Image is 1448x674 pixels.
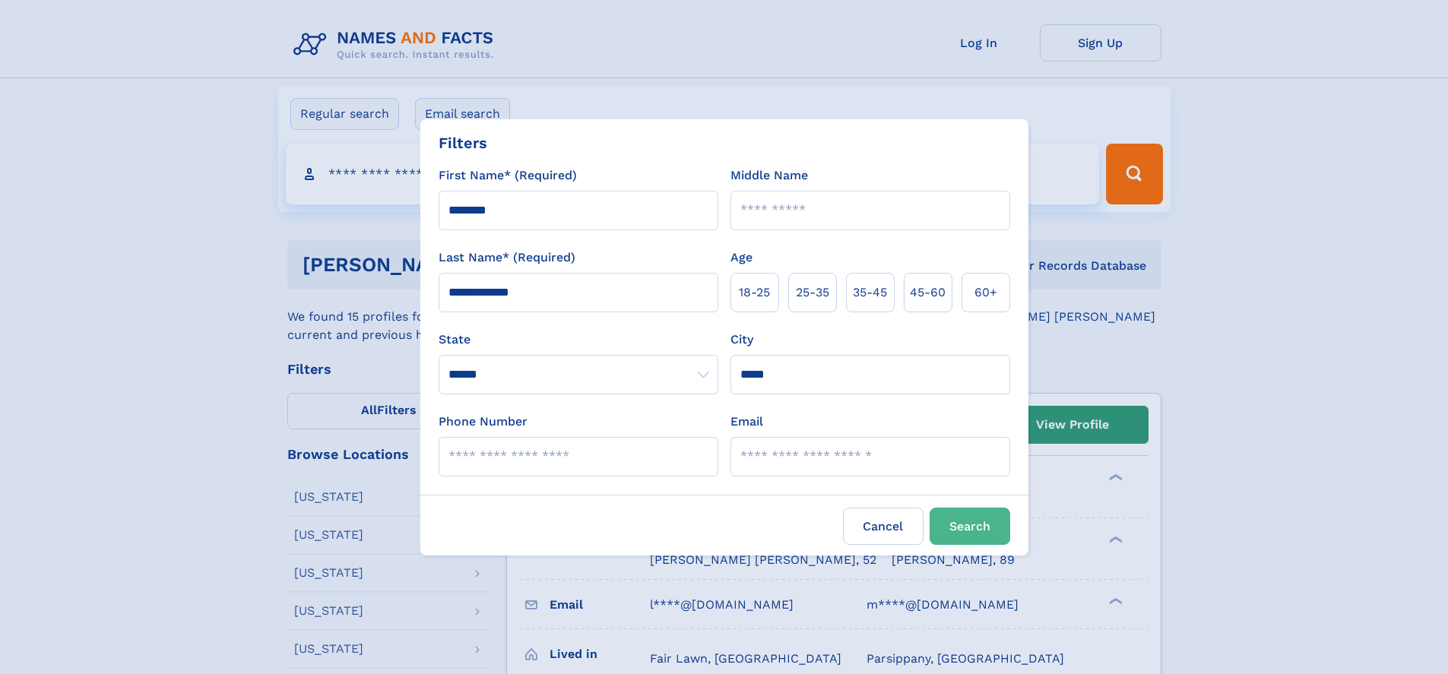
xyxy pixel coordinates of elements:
label: Middle Name [730,166,808,185]
label: Last Name* (Required) [439,248,575,267]
label: Age [730,248,753,267]
label: Email [730,413,763,431]
span: 45‑60 [910,283,946,302]
button: Search [930,508,1010,545]
label: First Name* (Required) [439,166,577,185]
div: Filters [439,131,487,154]
span: 35‑45 [853,283,887,302]
span: 18‑25 [739,283,770,302]
label: State [439,331,718,349]
span: 25‑35 [796,283,829,302]
label: Cancel [843,508,924,545]
label: Phone Number [439,413,528,431]
span: 60+ [974,283,997,302]
label: City [730,331,753,349]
